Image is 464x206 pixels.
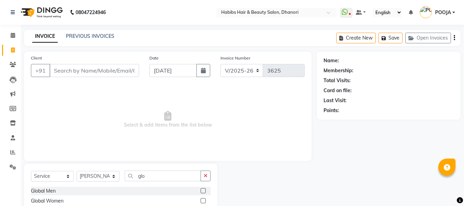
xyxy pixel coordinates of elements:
div: Global Men [31,187,56,195]
div: Name: [324,57,339,64]
img: logo [18,3,65,22]
span: Select & add items from the list below [31,85,305,154]
a: INVOICE [32,30,58,43]
button: +91 [31,64,50,77]
div: Global Women [31,197,64,205]
label: Invoice Number [220,55,250,61]
div: Last Visit: [324,97,347,104]
label: Date [149,55,159,61]
div: Points: [324,107,339,114]
div: Card on file: [324,87,352,94]
div: Membership: [324,67,353,74]
button: Create New [336,33,376,43]
input: Search by Name/Mobile/Email/Code [49,64,139,77]
input: Search or Scan [125,171,201,181]
b: 08047224946 [76,3,106,22]
button: Open Invoices [405,33,451,43]
label: Client [31,55,42,61]
span: POOJA [435,9,451,16]
img: POOJA [420,6,432,18]
button: Save [378,33,403,43]
div: Total Visits: [324,77,351,84]
a: PREVIOUS INVOICES [66,33,114,39]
